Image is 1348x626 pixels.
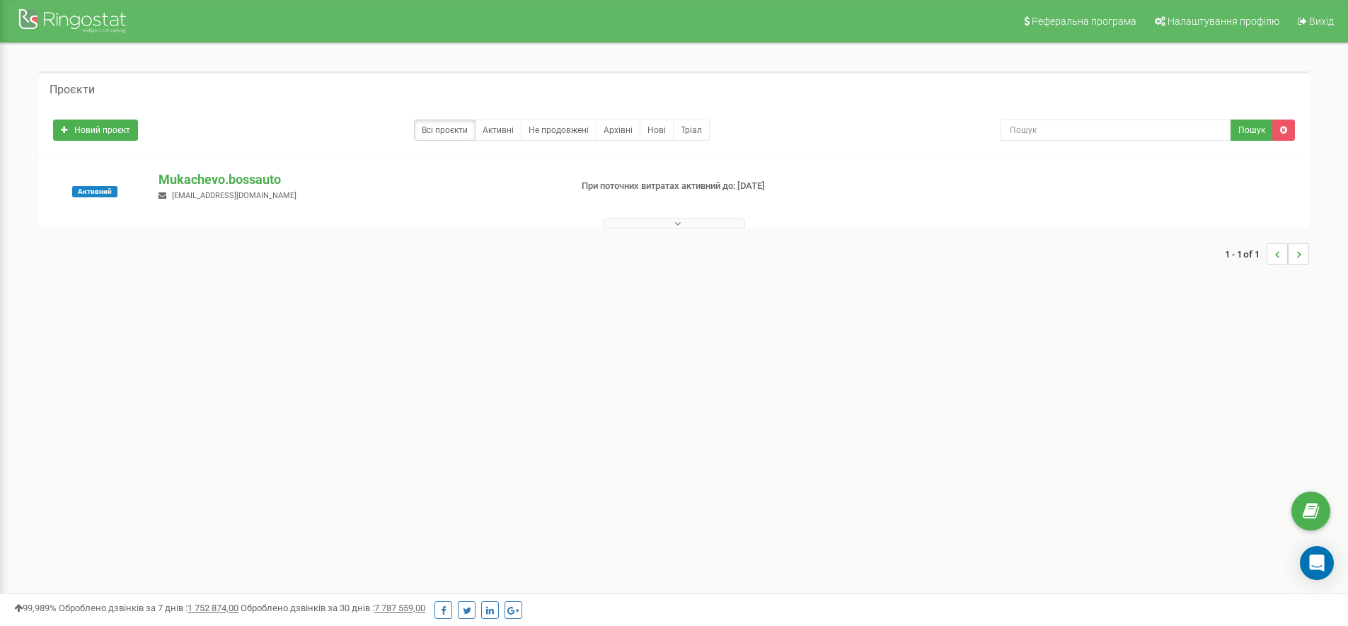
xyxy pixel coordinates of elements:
a: Новий проєкт [53,120,138,141]
span: 99,989% [14,603,57,613]
a: Всі проєкти [414,120,476,141]
u: 7 787 559,00 [374,603,425,613]
a: Не продовжені [521,120,597,141]
span: Налаштування профілю [1168,16,1279,27]
div: Open Intercom Messenger [1300,546,1334,580]
span: Вихід [1309,16,1334,27]
h5: Проєкти [50,83,95,96]
span: [EMAIL_ADDRESS][DOMAIN_NAME] [172,191,296,200]
a: Нові [640,120,674,141]
span: Оброблено дзвінків за 30 днів : [241,603,425,613]
span: Реферальна програма [1032,16,1136,27]
span: Активний [72,186,117,197]
p: При поточних витратах активний до: [DATE] [582,180,876,193]
input: Пошук [1001,120,1231,141]
button: Пошук [1231,120,1273,141]
span: Оброблено дзвінків за 7 днів : [59,603,238,613]
a: Архівні [596,120,640,141]
p: Mukachevo.bossauto [159,170,558,189]
nav: ... [1225,229,1309,279]
u: 1 752 874,00 [188,603,238,613]
span: 1 - 1 of 1 [1225,243,1267,265]
a: Тріал [673,120,710,141]
a: Активні [475,120,522,141]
